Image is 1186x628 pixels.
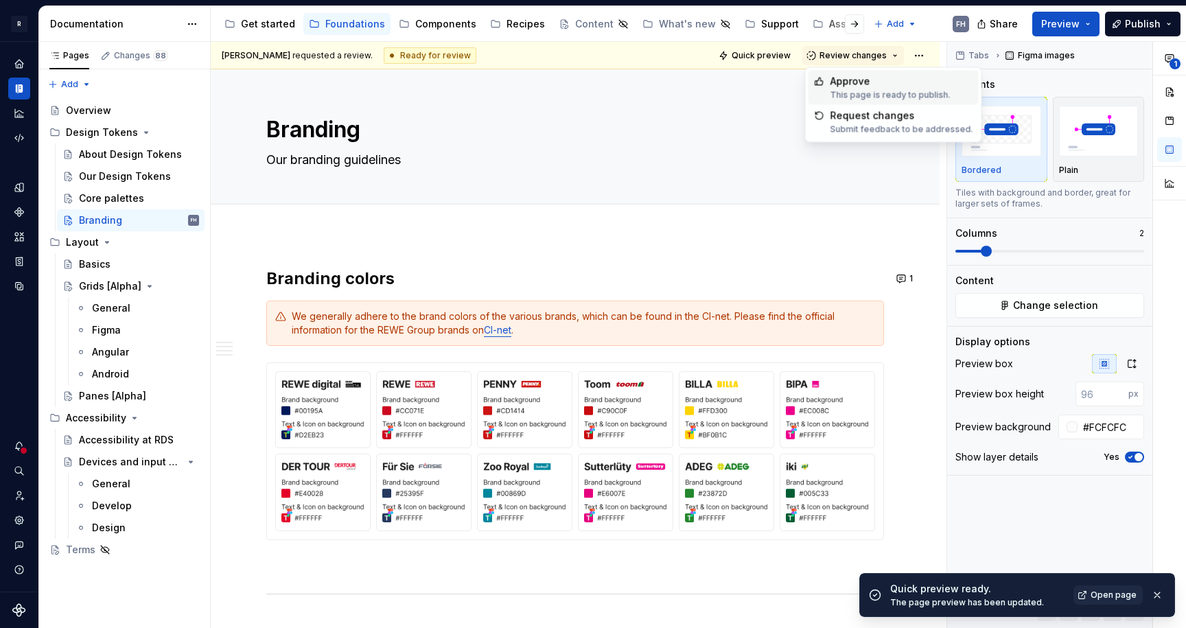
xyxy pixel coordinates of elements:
div: Data sources [8,275,30,297]
div: Notifications [8,435,30,457]
div: Changes [114,50,168,61]
button: Add [870,14,921,34]
a: CI-net [484,324,511,336]
div: Components [415,17,476,31]
div: Grids [Alpha] [79,279,141,293]
div: Accessibility [44,407,205,429]
a: Components [393,13,482,35]
a: Open page [1073,585,1143,605]
div: FH [191,213,196,227]
div: Quick preview ready. [890,582,1065,596]
div: Overview [66,104,111,117]
svg: Supernova Logo [12,603,26,617]
button: Contact support [8,534,30,556]
div: Content [575,17,614,31]
div: About Design Tokens [79,148,182,161]
div: Develop [92,499,132,513]
a: Figma [70,319,205,341]
a: Develop [70,495,205,517]
span: 1 [909,273,913,284]
button: Tabs [951,46,995,65]
a: Foundations [303,13,391,35]
div: Preview box height [955,387,1044,401]
span: Share [990,17,1018,31]
span: Tabs [968,50,989,61]
span: 1 [1170,58,1181,69]
span: Add [61,79,78,90]
a: Angular [70,341,205,363]
div: Submit feedback to be addressed. [830,124,973,135]
div: General [92,301,130,315]
div: Foundations [325,17,385,31]
div: Design Tokens [66,126,138,139]
div: Pages [49,50,89,61]
span: Change selection [1013,299,1098,312]
p: 2 [1139,228,1144,239]
a: Overview [44,100,205,121]
div: Core palettes [79,191,144,205]
a: Support [739,13,804,35]
div: Recipes [507,17,545,31]
a: Android [70,363,205,385]
button: Quick preview [714,46,797,65]
span: Add [887,19,904,30]
div: Suggestions [806,68,981,142]
div: Documentation [50,17,180,31]
button: Preview [1032,12,1100,36]
a: Components [8,201,30,223]
a: About Design Tokens [57,143,205,165]
textarea: Our branding guidelines [264,149,881,171]
div: Angular [92,345,129,359]
a: Recipes [485,13,550,35]
div: Approve [830,75,951,89]
div: Code automation [8,127,30,149]
div: Terms [66,543,95,557]
span: Publish [1125,17,1161,31]
div: Page tree [44,100,205,561]
a: Design tokens [8,176,30,198]
a: Documentation [8,78,30,100]
div: Basics [79,257,111,271]
div: What's new [659,17,716,31]
a: Storybook stories [8,251,30,272]
div: Page tree [219,10,867,38]
a: Our Design Tokens [57,165,205,187]
div: Our Design Tokens [79,170,171,183]
div: Design [92,521,126,535]
p: Plain [1059,165,1078,176]
div: R [11,16,27,32]
div: Preview background [955,420,1051,434]
div: Tiles with background and border, great for larger sets of frames. [955,187,1144,209]
div: Show layer details [955,450,1038,464]
button: Search ⌘K [8,460,30,482]
a: Design [70,517,205,539]
a: Assets [8,226,30,248]
div: Panes [Alpha] [79,389,146,403]
button: 1 [892,269,919,288]
span: Preview [1041,17,1080,31]
a: Grids [Alpha] [57,275,205,297]
div: Analytics [8,102,30,124]
a: Get started [219,13,301,35]
div: Get started [241,17,295,31]
input: Auto [1078,415,1144,439]
div: Branding [79,213,122,227]
button: Change selection [955,293,1144,318]
div: Layout [44,231,205,253]
div: Settings [8,509,30,531]
button: placeholderPlain [1053,97,1145,182]
a: General [70,297,205,319]
input: 96 [1075,382,1128,406]
button: Add [44,75,95,94]
div: Columns [955,226,997,240]
img: placeholder [962,106,1041,156]
a: Accessibility at RDS [57,429,205,451]
a: Terms [44,539,205,561]
a: Content [553,13,634,35]
div: Accessibility [66,411,126,425]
